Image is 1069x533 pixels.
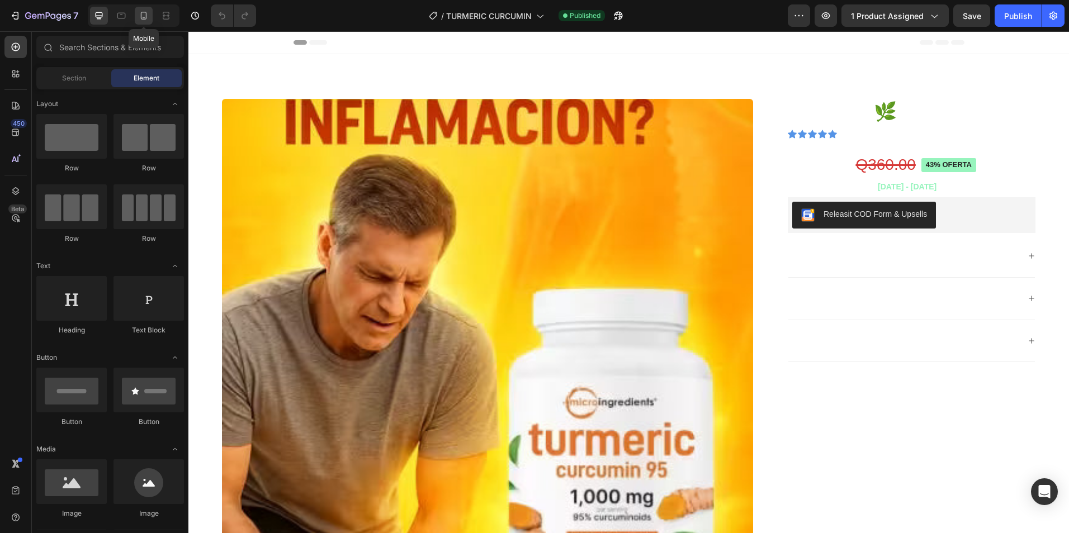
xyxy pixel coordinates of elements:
span: Published [570,11,600,21]
div: Open Intercom Messenger [1031,478,1058,505]
input: Search Sections & Elements [36,36,184,58]
span: Text [36,261,50,271]
div: Row [36,163,107,173]
span: Layout [36,99,58,109]
span: [DATE] - [DATE] [689,151,748,160]
span: Toggle open [166,95,184,113]
span: Button [36,353,57,363]
div: 450 [11,119,27,128]
button: Releasit COD Form & Upsells [604,170,748,197]
p: 2,500+ Clientes felices! [656,97,736,108]
button: 7 [4,4,83,27]
div: Button [36,417,107,427]
span: TURMERIC CURCUMIN [446,10,532,22]
span: 1 product assigned [851,10,924,22]
div: Button [113,417,184,427]
div: Text Block [113,325,184,335]
div: Row [113,163,184,173]
button: 1 product assigned [841,4,949,27]
span: / [441,10,444,22]
span: Toggle open [166,257,184,275]
p: 7 [73,9,78,22]
div: Publish [1004,10,1032,22]
div: Row [113,234,184,244]
span: Toggle open [166,349,184,367]
div: Undo/Redo [211,4,256,27]
p: ENVIO GRATIS [602,304,665,316]
div: Beta [8,204,27,213]
div: Heading [36,325,107,335]
p: GARANTIA DE 30 DIAS [602,261,699,273]
span: Element [134,73,159,83]
span: Save [963,11,981,21]
div: Image [36,508,107,518]
div: Row [36,234,107,244]
button: Save [953,4,990,27]
div: Q205.00 [599,122,661,145]
span: Tu pedido llegara el dia [600,151,687,160]
span: Toggle open [166,440,184,458]
img: CKKYs5695_ICEAE=.webp [613,177,626,191]
div: Releasit COD Form & Upsells [635,177,739,189]
div: Q360.00 [666,122,728,145]
pre: 43% OFERTA [733,127,788,141]
span: Section [62,73,86,83]
div: Image [113,508,184,518]
p: PRODUCTO CERTIFICADO [602,219,716,231]
button: Publish [995,4,1042,27]
span: Media [36,444,56,454]
h1: Cúrcuma 🌿Mas Bienestar [599,68,847,94]
iframe: Design area [188,31,1069,533]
